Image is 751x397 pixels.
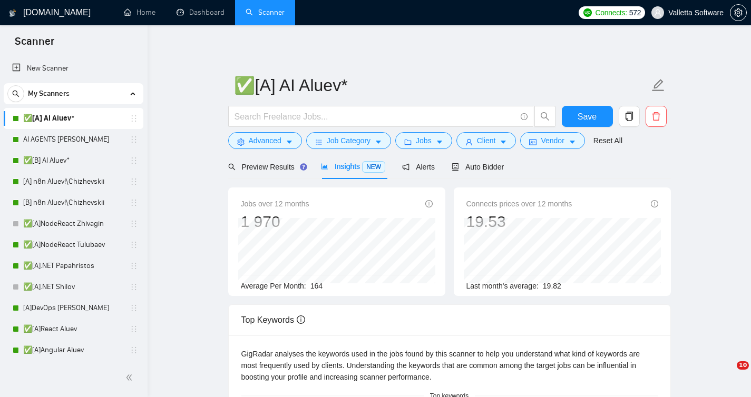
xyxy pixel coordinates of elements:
span: area-chart [321,163,328,170]
span: search [535,112,555,121]
span: bars [315,138,323,146]
a: Reset All [593,135,622,146]
a: ✅[A].NET Papahristos [23,255,123,276]
span: Advanced [249,135,281,146]
span: idcard [529,138,537,146]
span: Connects: [595,7,627,18]
span: info-circle [297,315,305,324]
span: Last month's average: [466,282,539,290]
span: Alerts [402,163,435,171]
span: robot [452,163,459,171]
a: searchScanner [246,8,285,17]
span: NEW [362,161,385,173]
span: Jobs [416,135,432,146]
div: GigRadar analyses the keywords used in the jobs found by this scanner to help you understand what... [241,348,658,383]
span: Save [578,110,597,123]
span: holder [130,114,138,123]
button: search [534,106,555,127]
a: ✅[A]NodeReact Zhivagin [23,213,123,234]
span: Vendor [541,135,564,146]
span: holder [130,177,138,186]
a: homeHome [124,8,155,17]
input: Scanner name... [234,72,649,98]
span: info-circle [651,200,658,207]
span: copy [619,112,639,121]
span: info-circle [425,200,433,207]
span: edit [651,78,665,92]
a: setting [730,8,747,17]
a: AI AGENTS [PERSON_NAME] [23,129,123,150]
iframe: Intercom live chat [715,361,740,386]
span: 19.82 [543,282,561,290]
div: 1 970 [241,212,309,232]
button: Save [562,106,613,127]
button: setting [730,4,747,21]
div: 19.53 [466,212,572,232]
a: ✅[A] AI Aluev* [23,108,123,129]
span: holder [130,304,138,312]
span: holder [130,241,138,249]
button: userClientcaret-down [456,132,516,149]
span: info-circle [521,113,528,120]
img: logo [9,5,16,22]
a: [B] n8n Aluev!\Chizhevskii [23,192,123,213]
span: folder [404,138,412,146]
span: setting [730,8,746,17]
span: holder [130,198,138,207]
span: double-left [125,372,136,383]
a: ✅[B] AI Aluev* [23,150,123,171]
a: [A] n8n Aluev!\Chizhevskii [23,171,123,192]
span: holder [130,135,138,144]
span: Auto Bidder [452,163,504,171]
span: caret-down [375,138,382,146]
span: holder [130,156,138,165]
span: caret-down [500,138,507,146]
button: search [7,85,24,102]
span: delete [646,112,666,121]
span: caret-down [436,138,443,146]
div: Top Keywords [241,305,658,335]
a: New Scanner [12,58,135,79]
span: holder [130,346,138,354]
a: ✅[A]NodeReact Tulubaev [23,234,123,255]
img: upwork-logo.png [583,8,592,17]
span: user [654,9,661,16]
span: 10 [737,361,749,370]
button: barsJob Categorycaret-down [306,132,391,149]
span: 164 [310,282,323,290]
span: My Scanners [28,83,70,104]
span: Average Per Month: [241,282,306,290]
span: holder [130,262,138,270]
span: 572 [629,7,641,18]
span: Jobs over 12 months [241,198,309,210]
span: caret-down [286,138,293,146]
span: notification [402,163,409,171]
span: setting [237,138,245,146]
button: delete [646,106,667,127]
span: Job Category [327,135,370,146]
a: ✅[A].NET Shilov [23,276,123,297]
div: Tooltip anchor [299,162,308,172]
input: Search Freelance Jobs... [235,110,516,123]
button: settingAdvancedcaret-down [228,132,302,149]
a: ✅[A]React Aluev [23,319,123,340]
a: dashboardDashboard [177,8,225,17]
button: copy [619,106,640,127]
span: holder [130,220,138,228]
span: search [228,163,236,171]
a: ✅[A]Angular Aluev [23,340,123,361]
span: caret-down [569,138,576,146]
span: search [8,90,24,97]
span: Preview Results [228,163,304,171]
a: [A]DevOps [PERSON_NAME] [23,297,123,319]
span: Connects prices over 12 months [466,198,572,210]
span: holder [130,325,138,333]
span: Insights [321,162,385,171]
span: user [465,138,473,146]
li: New Scanner [4,58,143,79]
button: folderJobscaret-down [395,132,452,149]
button: idcardVendorcaret-down [520,132,584,149]
span: Scanner [6,34,63,56]
span: Client [477,135,496,146]
span: holder [130,283,138,291]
